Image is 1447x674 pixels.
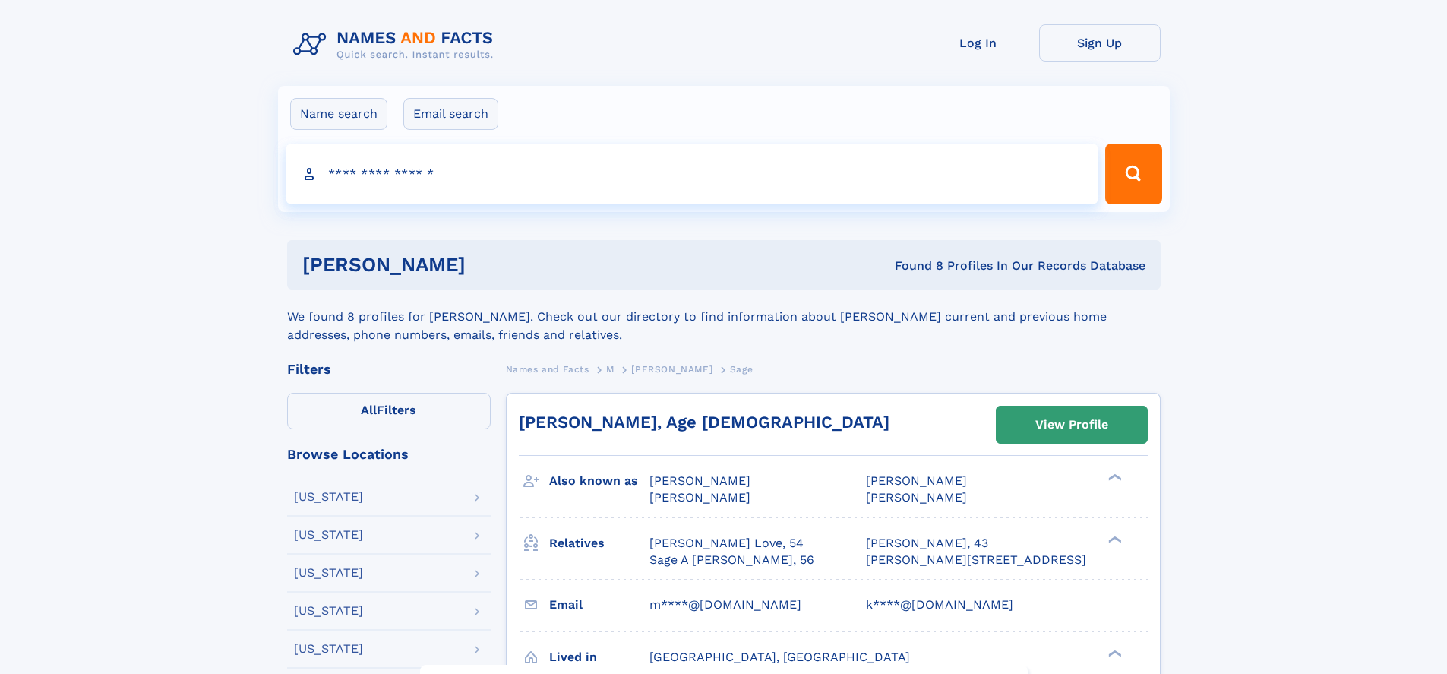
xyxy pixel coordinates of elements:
[302,255,681,274] h1: [PERSON_NAME]
[294,529,363,541] div: [US_STATE]
[290,98,387,130] label: Name search
[631,359,712,378] a: [PERSON_NAME]
[549,592,649,618] h3: Email
[287,24,506,65] img: Logo Names and Facts
[286,144,1099,204] input: search input
[606,364,615,375] span: M
[649,650,910,664] span: [GEOGRAPHIC_DATA], [GEOGRAPHIC_DATA]
[606,359,615,378] a: M
[294,491,363,503] div: [US_STATE]
[519,413,889,432] a: [PERSON_NAME], Age [DEMOGRAPHIC_DATA]
[680,258,1145,274] div: Found 8 Profiles In Our Records Database
[287,290,1161,344] div: We found 8 profiles for [PERSON_NAME]. Check out our directory to find information about [PERSON_...
[649,473,750,488] span: [PERSON_NAME]
[649,535,804,552] a: [PERSON_NAME] Love, 54
[287,362,491,376] div: Filters
[866,535,988,552] a: [PERSON_NAME], 43
[649,490,750,505] span: [PERSON_NAME]
[294,643,363,655] div: [US_STATE]
[1104,534,1123,544] div: ❯
[287,448,491,461] div: Browse Locations
[549,644,649,670] h3: Lived in
[361,403,377,417] span: All
[506,359,589,378] a: Names and Facts
[866,552,1086,568] a: [PERSON_NAME][STREET_ADDRESS]
[918,24,1039,62] a: Log In
[294,605,363,617] div: [US_STATE]
[1039,24,1161,62] a: Sign Up
[549,530,649,556] h3: Relatives
[1105,144,1161,204] button: Search Button
[1035,407,1108,442] div: View Profile
[997,407,1147,443] a: View Profile
[1104,648,1123,658] div: ❯
[866,473,967,488] span: [PERSON_NAME]
[403,98,498,130] label: Email search
[866,490,967,505] span: [PERSON_NAME]
[287,393,491,429] label: Filters
[1104,473,1123,483] div: ❯
[730,364,753,375] span: Sage
[649,552,814,568] a: Sage A [PERSON_NAME], 56
[294,567,363,579] div: [US_STATE]
[549,468,649,494] h3: Also known as
[631,364,712,375] span: [PERSON_NAME]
